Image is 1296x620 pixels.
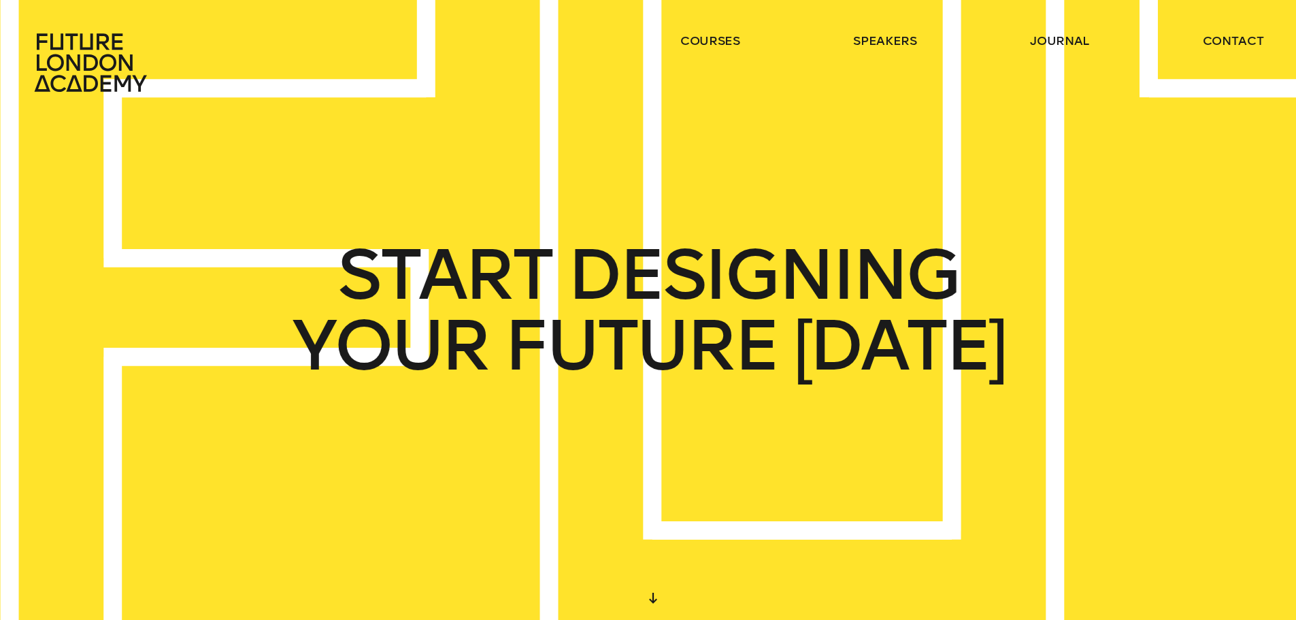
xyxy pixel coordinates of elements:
span: [DATE] [793,310,1005,381]
span: START [337,240,551,310]
span: FUTURE [503,310,777,381]
a: journal [1030,33,1089,49]
span: YOUR [291,310,488,381]
a: speakers [853,33,916,49]
span: DESIGNING [567,240,959,310]
a: contact [1203,33,1264,49]
a: courses [680,33,740,49]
